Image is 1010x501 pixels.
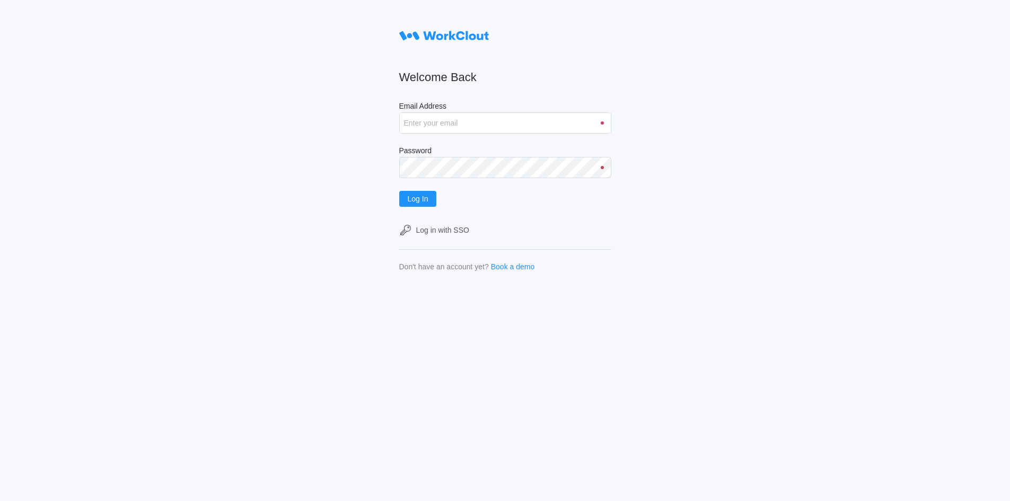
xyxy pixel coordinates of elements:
span: Log In [408,195,428,203]
button: Log In [399,191,437,207]
div: Don't have an account yet? [399,262,489,271]
a: Book a demo [491,262,535,271]
div: Log in with SSO [416,226,469,234]
h2: Welcome Back [399,70,611,85]
label: Email Address [399,102,611,112]
a: Log in with SSO [399,224,611,236]
input: Enter your email [399,112,611,134]
label: Password [399,146,611,157]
